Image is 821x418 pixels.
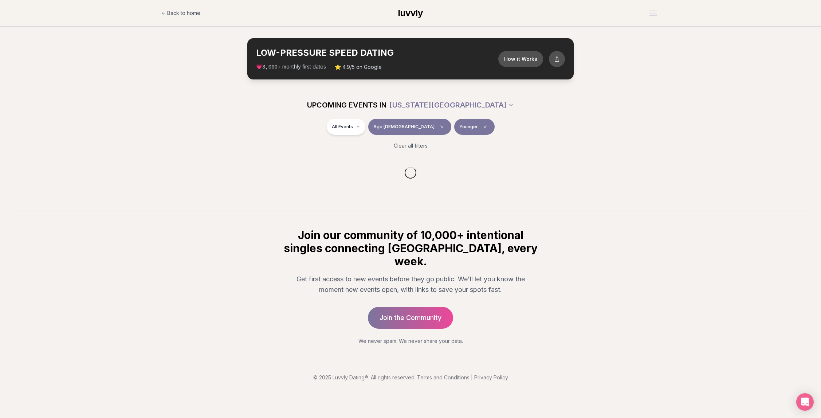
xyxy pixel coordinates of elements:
p: © 2025 Luvvly Dating®. All rights reserved. [6,374,815,381]
h2: LOW-PRESSURE SPEED DATING [256,47,498,59]
button: How it Works [498,51,543,67]
button: All Events [327,119,365,135]
span: Clear age [437,122,446,131]
a: Join the Community [368,307,453,329]
h2: Join our community of 10,000+ intentional singles connecting [GEOGRAPHIC_DATA], every week. [282,228,539,268]
span: Back to home [167,9,200,17]
a: luvvly [398,7,423,19]
div: Open Intercom Messenger [796,393,814,411]
button: YoungerClear preference [454,119,495,135]
span: ⭐ 4.9/5 on Google [335,63,382,71]
a: Privacy Policy [474,374,508,380]
p: Get first access to new events before they go public. We'll let you know the moment new events op... [288,274,533,295]
span: 3,000 [262,64,278,70]
span: Younger [459,124,478,130]
span: Age [DEMOGRAPHIC_DATA] [373,124,435,130]
span: luvvly [398,8,423,18]
span: | [471,374,473,380]
button: Age [DEMOGRAPHIC_DATA]Clear age [368,119,451,135]
span: All Events [332,124,353,130]
button: Clear all filters [389,138,432,154]
p: We never spam. We never share your data. [282,337,539,345]
span: 💗 + monthly first dates [256,63,326,71]
span: Clear preference [481,122,490,131]
span: UPCOMING EVENTS IN [307,100,386,110]
a: Back to home [161,6,200,20]
button: [US_STATE][GEOGRAPHIC_DATA] [389,97,514,113]
a: Terms and Conditions [417,374,470,380]
button: Open menu [647,8,660,19]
